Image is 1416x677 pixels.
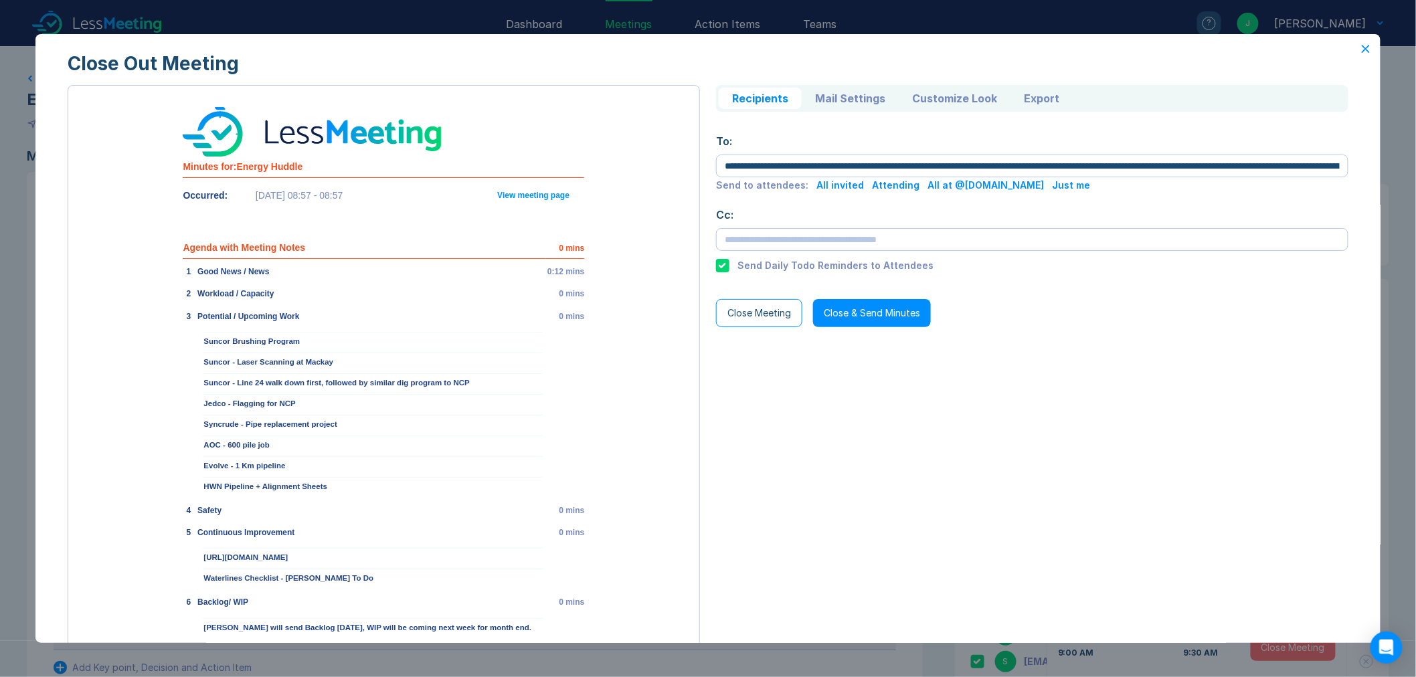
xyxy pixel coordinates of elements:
[203,358,333,366] span: Suncor - Laser Scanning at Mackay
[186,506,222,515] span: 4 Safety
[716,133,1348,149] div: To:
[203,482,327,490] span: HWN Pipeline + Alignment Sheets
[719,88,802,109] button: Recipients
[203,337,300,345] span: Suncor Brushing Program
[559,506,584,515] span: 0 mins
[183,157,584,178] th: Energy Huddle
[203,553,288,561] span: [URL][DOMAIN_NAME]
[68,53,1348,74] div: Close Out Meeting
[186,597,248,607] span: 6 Backlog/ WIP
[716,207,1348,223] div: Cc:
[1370,632,1403,664] div: Open Intercom Messenger
[186,267,269,276] span: 1 Good News / News
[559,312,584,321] span: 0 mins
[716,299,802,327] button: Close Meeting
[559,244,584,253] span: 0 mins
[256,178,497,213] td: [DATE] 08:57 - 08:57
[737,260,934,271] div: Send Daily Todo Reminders to Attendees
[203,574,373,582] span: Waterlines Checklist - [PERSON_NAME] To Do
[872,180,919,191] div: Attending
[183,178,255,213] td: Occurred:
[559,528,584,537] span: 0 mins
[183,242,305,253] span: Agenda with Meeting Notes
[203,462,285,470] span: Evolve - 1 Km pipeline
[716,180,808,191] div: Send to attendees:
[1010,88,1073,109] button: Export
[186,312,299,321] span: 3 Potential / Upcoming Work
[802,88,899,109] button: Mail Settings
[927,180,1044,191] div: All at @[DOMAIN_NAME]
[559,289,584,298] span: 0 mins
[203,399,295,407] span: Jedco - Flagging for NCP
[497,191,569,200] a: View meeting page
[813,299,931,327] button: Close & Send Minutes
[816,180,864,191] div: All invited
[203,420,337,428] span: Syncrude - Pipe replacement project
[183,107,442,157] img: Less Meeting
[1052,180,1090,191] div: Just me
[899,88,1010,109] button: Customize Look
[559,597,584,607] span: 0 mins
[203,623,531,632] span: [PERSON_NAME] will send Backlog [DATE], WIP will be coming next week for month end.
[203,441,269,449] span: AOC - 600 pile job
[186,289,274,298] span: 2 Workload / Capacity
[186,528,294,537] span: 5 Continuous Improvement
[203,379,469,387] span: Suncor - Line 24 walk down first, followed by similar dig program to NCP
[547,267,584,276] span: 0:12 mins
[183,161,236,172] span: Minutes for:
